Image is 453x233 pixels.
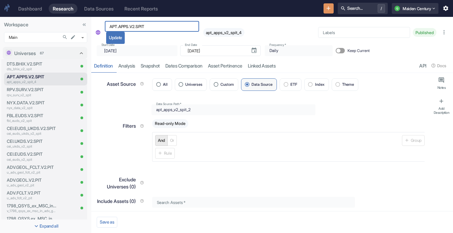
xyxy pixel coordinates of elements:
a: DTS.BHIX.V2.SPITdts_bhix_v2_spit [7,61,57,72]
span: apt_apps_v2_spit_4 [203,30,244,35]
p: v_1798_qsys_ex_msc_in_adv_geol_v2_pit [7,208,57,213]
a: CEI.EUDS_UKDS.V2.SPITcei_euds_ukds_v2_spit [7,125,57,136]
div: Research [53,6,73,11]
div: Dashboard [18,6,42,11]
label: End Date [185,43,197,47]
a: FBL.EUDS.V2.SPITfbl_euds_v2_spit [7,112,57,123]
span: Theme [342,83,354,86]
p: RPV.SURV.V2.SPIT [7,86,57,93]
p: cei_euds_ukds_v2_spit [7,131,57,136]
a: Linked Assets [245,59,279,73]
p: CEI.EUDS.V2.SPIT [7,151,57,157]
div: resource tabs [91,59,453,73]
p: cei_euds_v2_spit [7,157,57,162]
p: Include Assets (0) [97,198,136,205]
label: Data Source Path [156,102,182,106]
span: Keep Current [348,48,370,54]
span: Universes [185,83,202,86]
a: ADV.GEOL_FCLT.V2.PITu_adv_geol_fclt_v2_pit [7,164,57,175]
p: Filters [123,122,136,129]
p: rpv_surv_v2_spit [7,93,57,98]
a: Data Sources [80,4,118,14]
span: 67 [38,51,46,56]
span: Universe [95,30,101,36]
button: Expand all [1,221,90,232]
p: CEI.EUDS_UKDS.V2.SPIT [7,125,57,132]
a: APT.APPS.V2.SPITapt_apps_v2_spit_4 [7,74,57,84]
button: Docs [429,60,449,71]
div: Data Sources [84,6,114,11]
p: apt_apps_v2_spit_4 [7,79,57,84]
p: 1798_QSYS_ex_MSC_in_ADV_GEOL.V2.PIT [7,203,57,209]
span: All [163,83,168,86]
div: Main [4,32,87,43]
button: New Resource [324,3,334,14]
div: Daily [265,45,333,56]
button: Search... [61,33,69,42]
p: Asset Source [107,80,136,87]
p: ADV.FCLT.V2.PIT [7,190,57,196]
input: yyyy-mm-dd [104,45,169,56]
p: Workspace [4,21,87,28]
p: u_adv_geol_v2_pit [7,183,57,188]
p: FBL.EUDS.V2.SPIT [7,112,57,119]
div: Universes67 [3,47,87,59]
div: Add Description [433,106,450,115]
button: edit [69,33,77,42]
span: Read-only Mode [152,121,188,126]
div: Definition [94,63,113,69]
p: CEI.UKDS.V2.SPIT [7,138,57,145]
button: Notes [431,74,452,93]
p: fbl_euds_v2_spit [7,118,57,123]
span: ETF [290,83,297,86]
a: ADV.FCLT.V2.PITu_adv_fclt_v2_pit [7,190,57,201]
a: Dashboard [14,4,46,14]
a: API [416,59,429,73]
a: Dates Comparison [163,59,205,73]
input: yyyy-mm-dd [188,45,245,56]
p: NYX.DATA.V2.SPIT [7,100,57,106]
a: CEI.UKDS.V2.SPITcei_ukds_v2_spit [7,138,57,149]
p: DTS.BHIX.V2.SPIT [7,61,57,67]
div: Q [395,6,400,11]
a: analysis [116,59,138,73]
p: nyx_data_v2_spit [7,105,57,110]
a: ADV.GEOL.V2.PITu_adv_geol_v2_pit [7,177,57,188]
button: Search.../ [338,3,388,14]
a: 1798_QSYS.ex_MSC_in_ADV.V2.PITdev_1798_qsys_ex_msc_in_adv_v2_pit [7,215,57,226]
p: ADV.GEOL.V2.PIT [7,177,57,183]
p: 1798_QSYS.ex_MSC_in_ADV.V2.PIT [7,215,57,222]
button: Update [106,32,125,44]
a: Asset Pertinence [205,59,245,73]
span: Published [413,30,436,35]
a: CEI.EUDS.V2.SPITcei_euds_v2_spit [7,151,57,162]
a: Research [49,4,77,14]
p: APT.APPS.V2.SPIT [7,74,57,80]
a: Snapshot [138,59,163,73]
p: ADV.GEOL_FCLT.V2.PIT [7,164,57,171]
a: Recent Reports [120,4,162,14]
span: Data Source [252,83,272,86]
p: dts_bhix_v2_spit [7,67,57,72]
label: Start Date [101,43,115,47]
p: Universes [14,50,36,57]
p: cei_ukds_v2_spit [7,144,57,149]
span: Index [315,83,325,86]
p: u_adv_geol_fclt_v2_pit [7,170,57,175]
button: Collapse Sidebar [80,20,89,29]
label: Frequency [269,43,286,47]
div: Recent Reports [124,6,158,11]
a: 1798_QSYS_ex_MSC_in_ADV_GEOL.V2.PITv_1798_qsys_ex_msc_in_adv_geol_v2_pit [7,203,57,213]
button: Save as [97,217,117,228]
span: Custom [220,83,234,86]
p: Exclude Universes (0) [97,176,136,190]
p: u_adv_fclt_v2_pit [7,196,57,201]
button: QMaiden Century [392,3,438,14]
a: RPV.SURV.V2.SPITrpv_surv_v2_spit [7,86,57,97]
button: Choose date, selected date is Sep 10, 2025 [248,45,260,56]
a: NYX.DATA.V2.SPITnyx_data_v2_spit [7,100,57,110]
